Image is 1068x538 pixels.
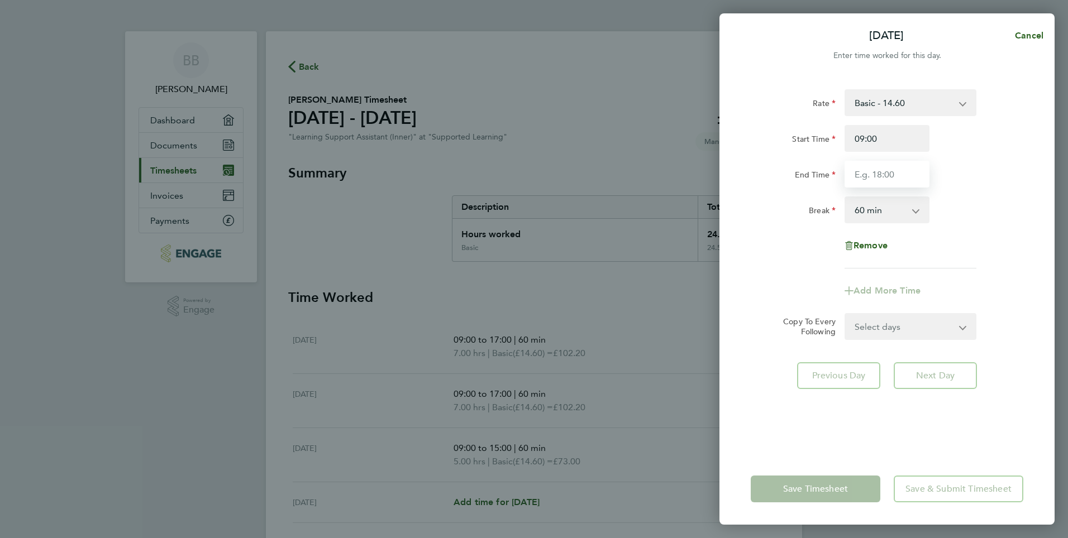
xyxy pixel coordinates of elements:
div: Enter time worked for this day. [719,49,1055,63]
label: Copy To Every Following [774,316,836,337]
label: Rate [813,98,836,112]
button: Remove [845,241,888,250]
span: Cancel [1012,30,1043,41]
label: Break [809,205,836,219]
label: End Time [795,170,836,183]
button: Cancel [997,25,1055,47]
p: [DATE] [869,28,904,44]
label: Start Time [792,134,836,147]
span: Remove [854,240,888,251]
input: E.g. 18:00 [845,161,929,188]
input: E.g. 08:00 [845,125,929,152]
